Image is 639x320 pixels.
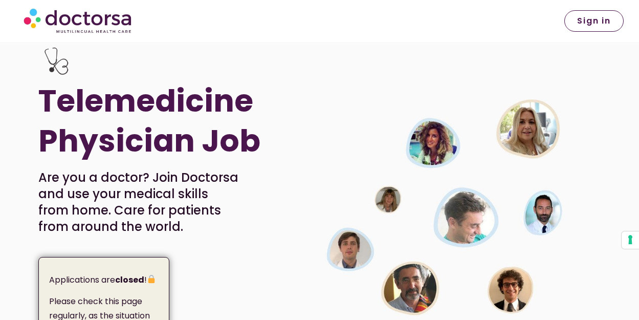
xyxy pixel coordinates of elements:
a: Sign in [564,10,624,32]
img: 🔒 [147,275,156,283]
strong: closed [115,274,144,286]
span: Sign in [577,17,611,25]
p: Applications are ! [49,273,162,287]
p: Are you a doctor? Join Doctorsa and use your medical skills from home. Care for patients from aro... [38,169,239,235]
h1: Telemedicine Physician Job [38,81,266,161]
button: Your consent preferences for tracking technologies [622,231,639,249]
